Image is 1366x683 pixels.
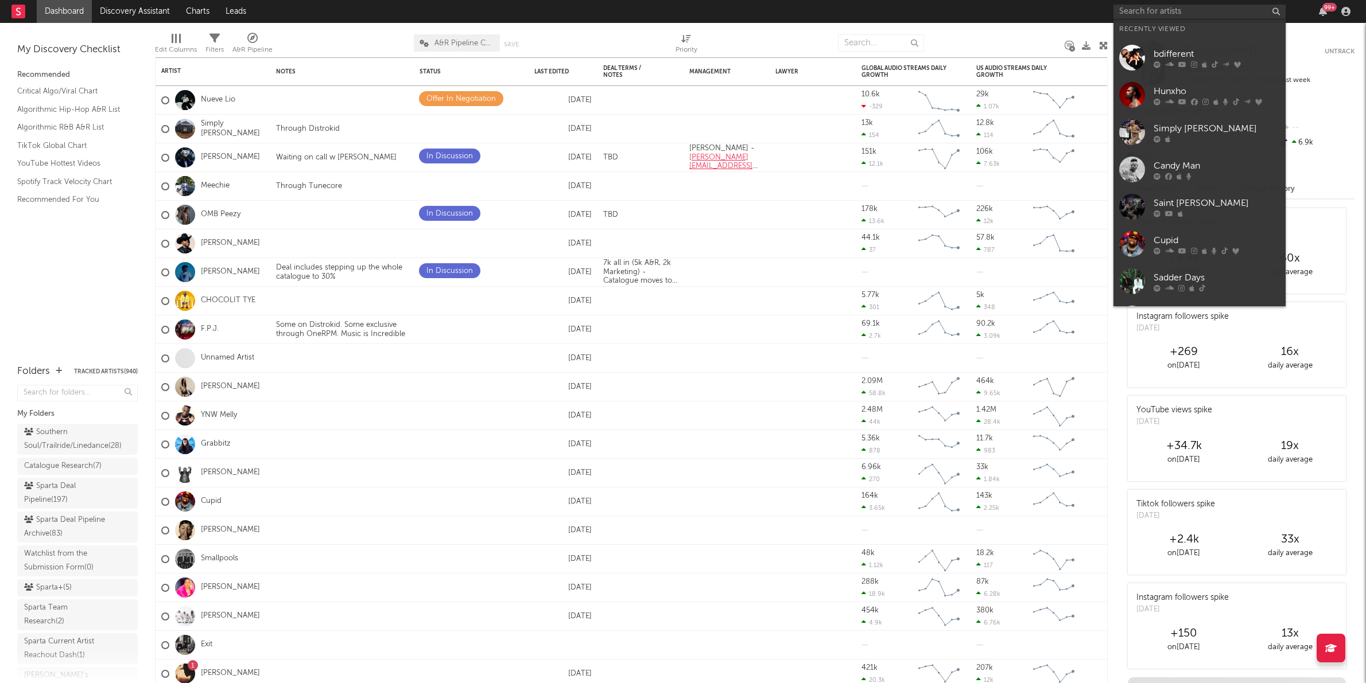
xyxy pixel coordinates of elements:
div: [DATE] [534,294,592,308]
div: 16 x [1237,345,1343,359]
svg: Chart title [913,315,965,344]
a: [PERSON_NAME] [201,267,260,277]
div: 48k [861,549,875,557]
svg: Chart title [913,487,965,516]
svg: Chart title [913,287,965,315]
a: Saint [PERSON_NAME] [1113,188,1286,225]
div: Edit Columns [155,43,197,57]
div: +150 [1131,627,1237,641]
div: Instagram followers spike [1136,592,1229,604]
svg: Chart title [1028,287,1080,315]
div: TBD [597,153,624,162]
div: 151k [861,148,876,155]
div: 421k [861,664,878,672]
div: [DATE] [534,667,592,681]
div: [DATE] [534,237,592,251]
div: [DATE] [534,208,592,222]
div: Deal includes stepping up the whole catalogue to 30% [270,263,414,281]
div: 13.6k [861,217,884,225]
div: 44.1k [861,234,880,241]
a: Exit [201,640,212,650]
div: Lawyer [775,68,833,75]
div: Recommended [17,68,138,82]
a: Nueve Lio [201,95,235,105]
div: [PERSON_NAME] - [684,144,770,171]
div: 13 x [1237,627,1343,641]
a: YNW Melly [201,411,237,420]
div: 2.25k [976,504,999,512]
div: In Discussion [426,207,473,221]
a: Meechie [201,181,230,191]
a: Hunxho [1113,76,1286,114]
div: 983 [976,447,995,454]
div: [DATE] [534,151,592,165]
div: 154 [861,131,879,139]
svg: Chart title [1028,487,1080,516]
div: Waiting on call w [PERSON_NAME] [270,153,402,162]
svg: Chart title [1028,430,1080,459]
div: Status [420,68,494,75]
svg: Chart title [1028,143,1080,172]
div: Cupid [1154,233,1280,247]
div: Global Audio Streams Daily Growth [861,65,948,79]
div: 454k [861,607,879,614]
div: 19 x [1237,439,1343,453]
div: +34.7k [1131,439,1237,453]
div: Recently Viewed [1119,22,1280,36]
div: [DATE] [534,352,592,365]
div: 9.65k [976,389,1000,397]
svg: Chart title [1028,229,1080,258]
div: 29k [976,91,989,98]
a: Watchlist from the Submission Form(0) [17,545,138,576]
div: [DATE] [534,524,592,537]
div: 878 [861,447,880,454]
div: 1.42M [976,406,996,413]
div: on [DATE] [1131,453,1237,467]
svg: Chart title [1028,401,1080,430]
a: Sparta Team Research(2) [17,599,138,630]
div: 2.48M [861,406,883,413]
div: 37 [861,246,876,253]
svg: Chart title [913,430,965,459]
div: Instagram followers spike [1136,311,1229,323]
svg: Chart title [1028,573,1080,602]
div: [DATE] [534,323,592,337]
div: 18.9k [861,590,885,598]
div: 288k [861,578,879,586]
div: 270 [861,475,880,483]
a: TikTok Global Chart [17,139,126,152]
a: [PERSON_NAME] [201,611,260,621]
div: Notes [276,68,391,75]
div: 44k [861,418,880,426]
div: [DATE] [1136,604,1229,615]
a: Smallpools [201,554,238,564]
div: Southern Soul/Trailride/Linedance ( 28 ) [24,426,122,453]
div: [DATE] [1136,416,1212,428]
div: [DATE] [534,409,592,423]
div: 178k [861,205,878,213]
div: [DATE] [534,552,592,566]
div: Deal Terms / Notes [603,65,661,79]
svg: Chart title [913,401,965,430]
div: 1.07k [976,103,999,110]
div: Filters [205,43,224,57]
div: Through Distrokid [270,124,346,134]
a: Algorithmic R&B A&R List [17,121,126,134]
div: [DATE] [1136,510,1215,522]
div: Sparta Team Research ( 2 ) [24,601,105,629]
div: 1.84k [976,475,1000,483]
a: Recommended For You [17,193,126,206]
div: 12.1k [861,160,883,167]
div: +269 [1131,345,1237,359]
a: CHOCOLIT TYE [201,296,255,306]
div: YouTube views spike [1136,404,1212,416]
a: Unnamed Artist [201,353,254,363]
a: Sparta Deal Pipeline(197) [17,478,138,509]
a: Cupid [201,497,222,506]
div: A&R Pipeline [232,29,273,62]
div: A&R Pipeline [232,43,273,57]
div: 2.7k [861,332,881,339]
a: Sparta Deal Pipeline Archive(83) [17,512,138,543]
div: [DATE] [534,466,592,480]
svg: Chart title [1028,115,1080,143]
